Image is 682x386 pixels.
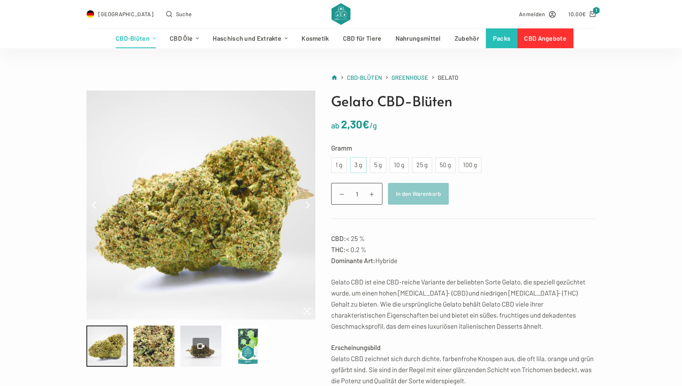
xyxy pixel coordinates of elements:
[166,9,192,19] button: Open search form
[206,28,295,48] a: Haschisch und Extrakte
[331,245,346,253] strong: THC:
[86,9,154,19] a: Select Country
[331,90,596,111] h1: Gelato CBD-Blüten
[331,233,596,266] p: < 25 % < 0,2 % Hybride
[331,121,339,130] span: ab
[331,343,380,351] strong: Erscheinungsbild
[582,11,586,17] span: €
[331,142,596,153] label: Gramm
[331,342,596,386] p: Gelato CBD zeichnet sich durch dichte, farbenfrohe Knospen aus, die oft lila, orange und grün gef...
[417,160,427,170] div: 25 g
[362,117,369,131] span: €
[463,160,477,170] div: 100 g
[331,276,596,331] p: Gelato CBD ist eine CBD-reiche Variante der beliebten Sorte Gelato, die speziell gezüchtet wurde,...
[519,9,545,19] span: Anmelden
[332,3,350,25] img: CBD Alchemy
[109,28,163,48] a: CBD-Blüten
[347,73,382,83] a: CBD-Blüten
[388,28,448,48] a: Nahrungsmittel
[331,183,382,205] input: Produktmenge
[388,183,449,205] button: In den Warenkorb
[375,160,382,170] div: 5 g
[568,11,586,17] bdi: 10,00
[568,9,596,19] a: Shopping cart
[369,121,377,130] span: /g
[448,28,486,48] a: Zubehör
[438,73,458,83] span: Gelato
[163,28,206,48] a: CBD Öle
[392,73,428,83] a: Greenhouse
[347,74,382,81] span: CBD-Blüten
[336,28,388,48] a: CBD für Tiere
[341,117,369,131] bdi: 2,30
[331,234,346,242] strong: CBD:
[86,90,315,320] img: flowers-greenhouse-gelato-product-v6
[394,160,404,170] div: 10 g
[593,7,600,14] span: 1
[519,9,556,19] a: Anmelden
[486,28,517,48] a: Packs
[517,28,573,48] a: CBD Angebote
[86,10,94,18] img: DE Flag
[176,9,192,19] span: Suche
[336,160,342,170] div: 1 g
[392,74,428,81] span: Greenhouse
[355,160,362,170] div: 3 g
[98,9,154,19] span: [GEOGRAPHIC_DATA]
[440,160,451,170] div: 50 g
[295,28,336,48] a: Kosmetik
[331,256,375,264] strong: Dominante Art:
[109,28,573,48] nav: Header-Menü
